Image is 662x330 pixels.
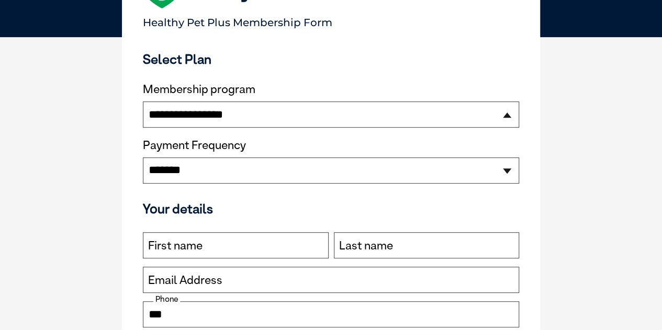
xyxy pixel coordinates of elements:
[339,239,393,253] label: Last name
[148,274,222,287] label: Email Address
[143,12,519,29] p: Healthy Pet Plus Membership Form
[143,139,246,152] label: Payment Frequency
[148,239,203,253] label: First name
[153,294,180,304] label: Phone
[143,83,519,96] label: Membership program
[143,51,519,67] h3: Select Plan
[143,201,519,217] h3: Your details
